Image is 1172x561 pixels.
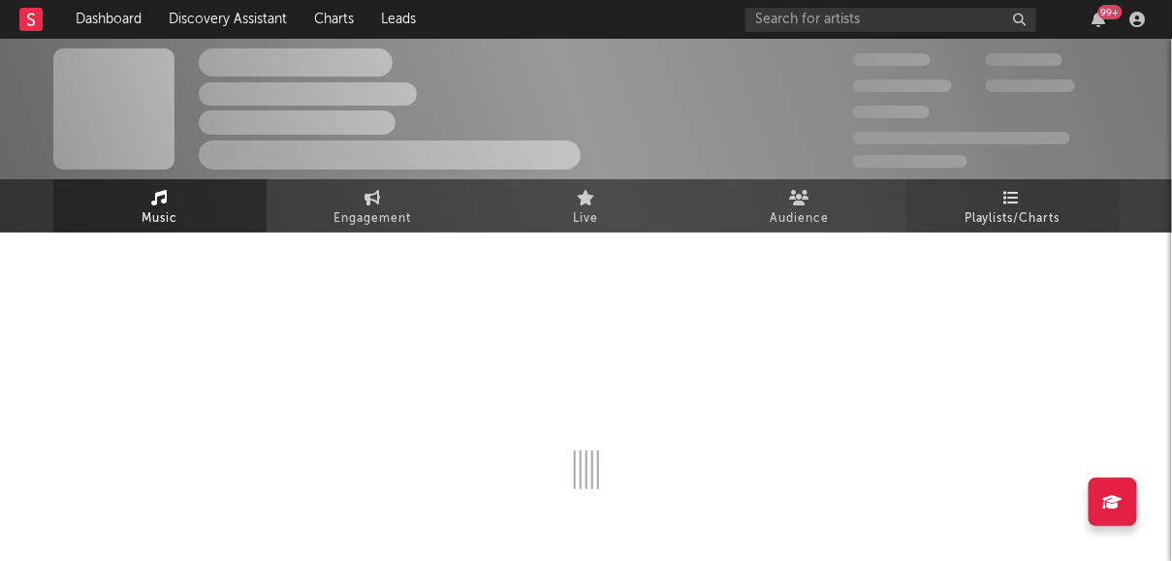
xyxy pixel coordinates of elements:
[693,179,906,233] a: Audience
[853,132,1070,144] span: 50,000,000 Monthly Listeners
[986,53,1062,66] span: 100,000
[1098,5,1123,19] div: 99 +
[853,79,952,92] span: 50,000,000
[853,53,931,66] span: 300,000
[853,155,967,168] span: Jump Score: 85.0
[853,106,930,118] span: 100,000
[906,179,1120,233] a: Playlists/Charts
[334,207,412,231] span: Engagement
[986,79,1075,92] span: 1,000,000
[267,179,480,233] a: Engagement
[142,207,177,231] span: Music
[1093,12,1106,27] button: 99+
[770,207,829,231] span: Audience
[965,207,1061,231] span: Playlists/Charts
[574,207,599,231] span: Live
[745,8,1036,32] input: Search for artists
[53,179,267,233] a: Music
[480,179,693,233] a: Live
